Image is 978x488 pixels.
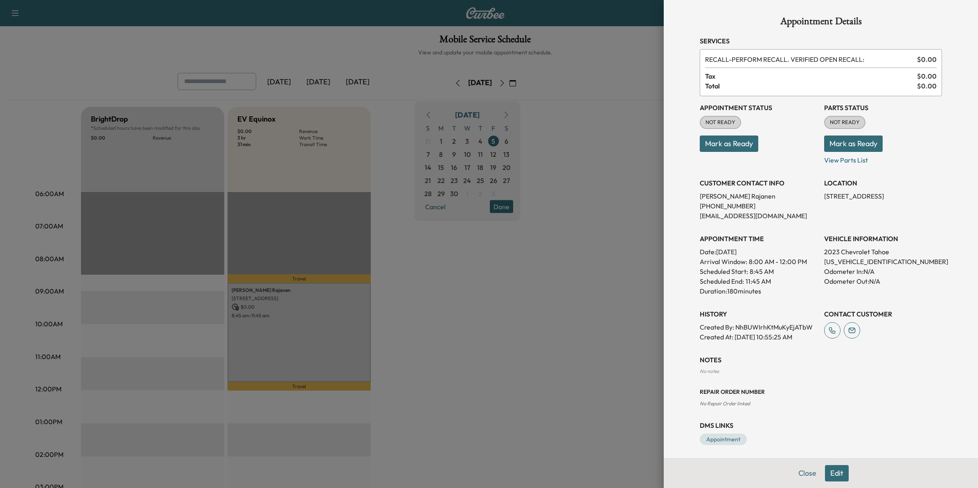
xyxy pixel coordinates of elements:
[700,211,818,221] p: [EMAIL_ADDRESS][DOMAIN_NAME]
[824,267,942,276] p: Odometer In: N/A
[700,388,942,396] h3: Repair Order number
[749,257,807,267] span: 8:00 AM - 12:00 PM
[700,36,942,46] h3: Services
[700,201,818,211] p: [PHONE_NUMBER]
[700,286,818,296] p: Duration: 180 minutes
[824,136,883,152] button: Mark as Ready
[917,71,937,81] span: $ 0.00
[700,136,758,152] button: Mark as Ready
[700,257,818,267] p: Arrival Window:
[700,267,748,276] p: Scheduled Start:
[824,178,942,188] h3: LOCATION
[825,118,865,127] span: NOT READY
[824,191,942,201] p: [STREET_ADDRESS]
[700,332,818,342] p: Created At : [DATE] 10:55:25 AM
[824,247,942,257] p: 2023 Chevrolet Tahoe
[700,103,818,113] h3: Appointment Status
[700,355,942,365] h3: NOTES
[700,247,818,257] p: Date: [DATE]
[700,234,818,244] h3: APPOINTMENT TIME
[825,465,849,481] button: Edit
[705,54,914,64] span: PERFORM RECALL. VERIFIED OPEN RECALL:
[917,54,937,64] span: $ 0.00
[700,368,942,375] div: No notes
[700,309,818,319] h3: History
[705,71,917,81] span: Tax
[700,16,942,29] h1: Appointment Details
[700,178,818,188] h3: CUSTOMER CONTACT INFO
[700,322,818,332] p: Created By : NhBUWIrhKtMuKyEjATbW
[746,276,771,286] p: 11:45 AM
[700,191,818,201] p: [PERSON_NAME] Rajanen
[824,152,942,165] p: View Parts List
[917,81,937,91] span: $ 0.00
[824,234,942,244] h3: VEHICLE INFORMATION
[824,257,942,267] p: [US_VEHICLE_IDENTIFICATION_NUMBER]
[701,118,740,127] span: NOT READY
[700,434,747,445] a: Appointment
[824,309,942,319] h3: CONTACT CUSTOMER
[705,81,917,91] span: Total
[824,103,942,113] h3: Parts Status
[700,276,744,286] p: Scheduled End:
[700,420,942,430] h3: DMS Links
[700,400,750,407] span: No Repair Order linked
[793,465,822,481] button: Close
[750,267,774,276] p: 8:45 AM
[824,276,942,286] p: Odometer Out: N/A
